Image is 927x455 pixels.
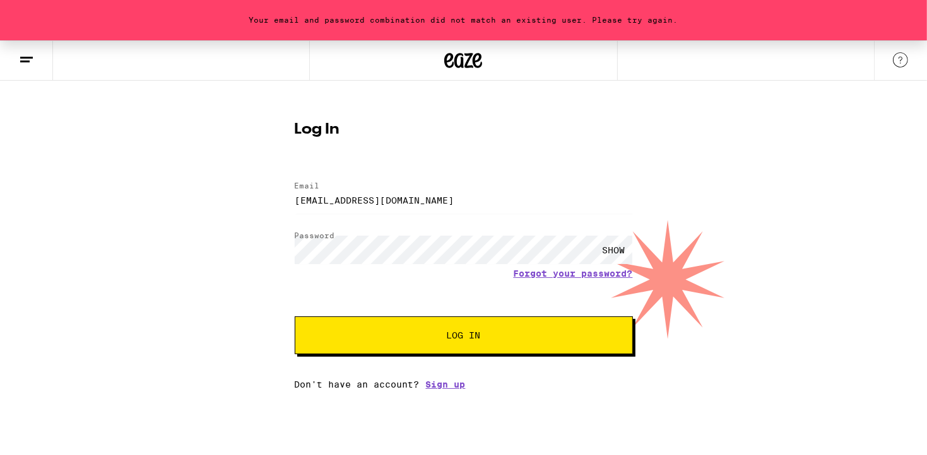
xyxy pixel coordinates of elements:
[8,9,91,19] span: Hi. Need any help?
[295,181,320,190] label: Email
[295,122,633,137] h1: Log In
[295,231,335,239] label: Password
[595,236,633,264] div: SHOW
[295,186,633,214] input: Email
[295,316,633,354] button: Log In
[295,379,633,389] div: Don't have an account?
[447,331,481,340] span: Log In
[514,268,633,279] a: Forgot your password?
[426,379,466,389] a: Sign up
